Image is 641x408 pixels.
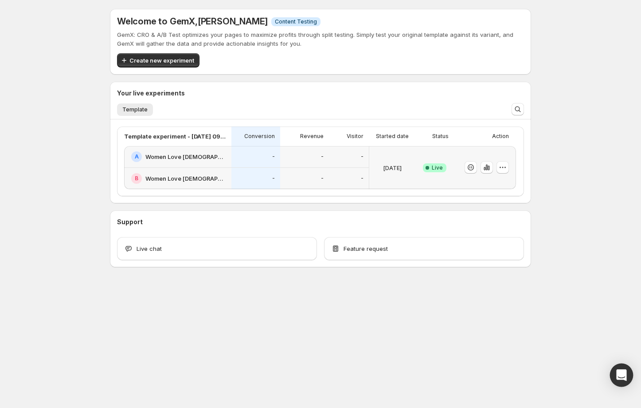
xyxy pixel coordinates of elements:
span: Live [432,164,443,171]
span: Live chat [137,244,162,253]
span: Feature request [344,244,388,253]
p: Conversion [244,133,275,140]
p: - [361,175,363,182]
h3: Support [117,218,143,226]
h2: Women Love [DEMOGRAPHIC_DATA] [145,152,226,161]
p: Status [432,133,449,140]
p: [DATE] [383,163,402,172]
p: - [321,153,324,160]
p: Template experiment - [DATE] 09:47:14 [124,132,226,141]
p: - [272,175,275,182]
p: - [361,153,363,160]
span: Template [122,106,148,113]
p: GemX: CRO & A/B Test optimizes your pages to maximize profits through split testing. Simply test ... [117,30,524,48]
button: Search and filter results [512,103,524,115]
h2: A [135,153,139,160]
button: Create new experiment [117,53,199,67]
p: Action [492,133,509,140]
span: Create new experiment [129,56,194,65]
h5: Welcome to GemX [117,16,268,27]
h2: B [135,175,138,182]
p: - [321,175,324,182]
div: Open Intercom Messenger [610,364,633,387]
p: - [272,153,275,160]
p: Revenue [300,133,324,140]
h2: Women Love [DEMOGRAPHIC_DATA] [145,174,226,183]
p: Visitor [347,133,363,140]
h3: Your live experiments [117,89,185,98]
span: Content Testing [275,18,317,25]
span: , [PERSON_NAME] [195,16,268,27]
p: Started date [376,133,409,140]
